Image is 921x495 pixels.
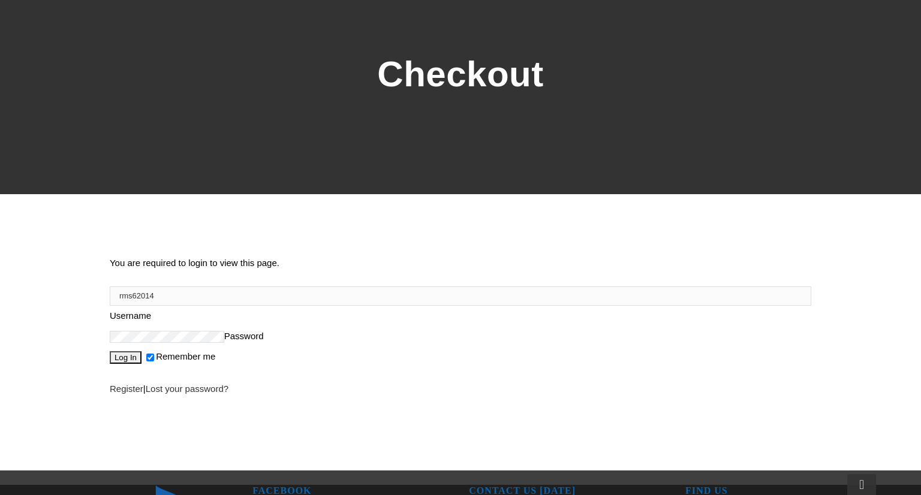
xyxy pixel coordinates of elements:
[110,351,142,364] input: Log In
[110,290,811,321] label: Username
[110,379,811,399] p: |
[110,384,143,394] a: Register
[110,331,264,341] label: Password
[110,331,224,342] input: Password
[110,253,811,273] p: You are required to login to view this page.
[146,354,154,361] input: Remember me
[110,286,811,306] input: Username
[144,351,215,361] label: Remember me
[146,384,228,394] a: Lost your password?
[110,49,811,99] h1: Checkout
